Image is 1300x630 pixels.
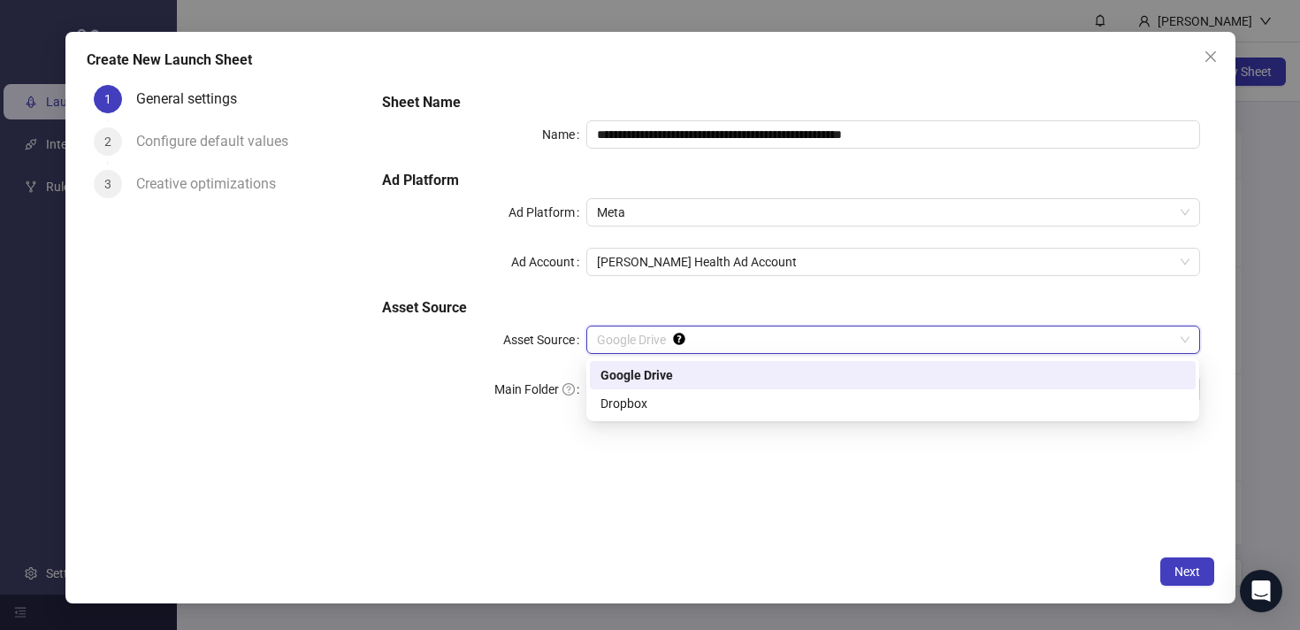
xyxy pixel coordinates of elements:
input: Name [586,120,1199,149]
label: Ad Account [511,248,586,276]
label: Main Folder [494,375,586,403]
button: Close [1197,42,1225,71]
div: Open Intercom Messenger [1240,570,1282,612]
div: Google Drive [590,361,1196,389]
div: General settings [136,85,251,113]
span: Next [1174,565,1200,579]
button: Next [1160,557,1214,586]
div: Google Drive [600,365,1185,385]
label: Asset Source [503,326,586,354]
h5: Sheet Name [382,92,1199,113]
h5: Ad Platform [382,170,1199,191]
span: Heidi Health Ad Account [597,249,1189,275]
span: Meta [597,199,1189,226]
div: Creative optimizations [136,170,290,198]
span: 2 [104,134,111,149]
div: Dropbox [590,389,1196,418]
span: Google Drive [597,327,1189,353]
label: Ad Platform [509,198,586,227]
h5: Asset Source [382,297,1199,319]
div: Configure default values [136,127,302,156]
div: Tooltip anchor [671,331,687,347]
div: Create New Launch Sheet [87,50,1214,71]
span: question-circle [562,383,575,396]
span: 1 [104,92,111,106]
label: Name [542,120,586,149]
span: 3 [104,177,111,191]
span: close [1204,50,1218,64]
div: Dropbox [600,394,1185,413]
